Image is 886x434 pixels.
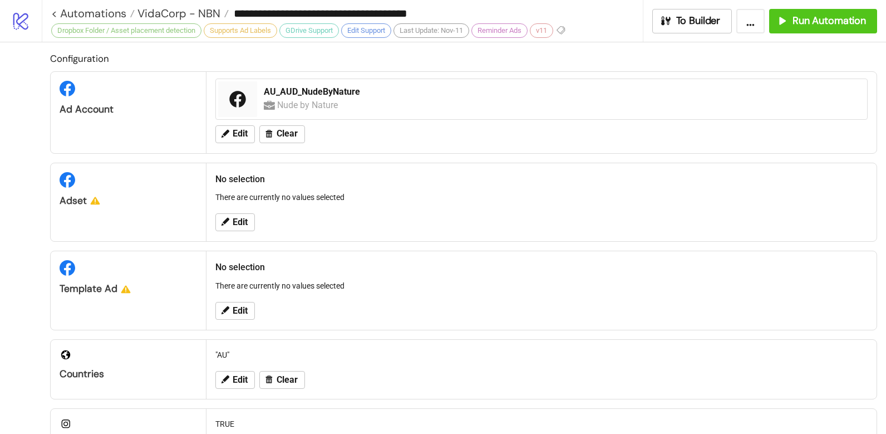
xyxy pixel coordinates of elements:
[793,14,866,27] span: Run Automation
[277,98,340,112] div: Nude by Nature
[215,371,255,389] button: Edit
[279,23,339,38] div: GDrive Support
[233,129,248,139] span: Edit
[652,9,732,33] button: To Builder
[736,9,765,33] button: ...
[135,8,229,19] a: VidaCorp - NBN
[50,51,877,66] h2: Configuration
[215,213,255,231] button: Edit
[471,23,528,38] div: Reminder Ads
[259,371,305,389] button: Clear
[215,191,868,203] p: There are currently no values selected
[51,23,201,38] div: Dropbox Folder / Asset placement detection
[676,14,721,27] span: To Builder
[60,103,197,116] div: Ad Account
[51,8,135,19] a: < Automations
[60,282,197,295] div: Template Ad
[215,260,868,274] h2: No selection
[393,23,469,38] div: Last Update: Nov-11
[60,368,197,381] div: Countries
[233,375,248,385] span: Edit
[233,217,248,227] span: Edit
[204,23,277,38] div: Supports Ad Labels
[259,125,305,143] button: Clear
[60,194,197,207] div: Adset
[277,129,298,139] span: Clear
[215,302,255,320] button: Edit
[341,23,391,38] div: Edit Support
[233,306,248,316] span: Edit
[215,125,255,143] button: Edit
[215,172,868,186] h2: No selection
[277,375,298,385] span: Clear
[530,23,553,38] div: v11
[215,280,868,292] p: There are currently no values selected
[264,86,860,98] div: AU_AUD_NudeByNature
[769,9,877,33] button: Run Automation
[211,344,872,365] div: "AU"
[135,6,220,21] span: VidaCorp - NBN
